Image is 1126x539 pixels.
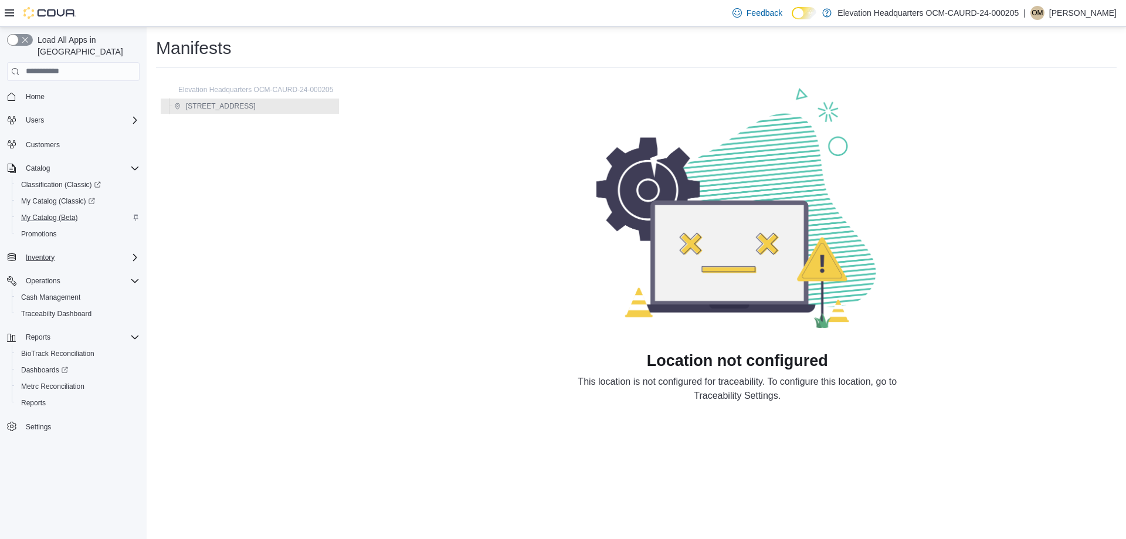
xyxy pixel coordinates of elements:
div: This location is not configured for traceability. To configure this location, go to Traceability ... [561,375,913,403]
button: Users [21,113,49,127]
button: Operations [2,273,144,289]
a: Classification (Classic) [16,178,106,192]
button: Elevation Headquarters OCM-CAURD-24-000205 [162,83,338,97]
h1: Location not configured [647,351,828,370]
span: Elevation Headquarters OCM-CAURD-24-000205 [178,85,333,94]
span: Catalog [26,164,50,173]
span: Reports [26,333,50,342]
span: My Catalog (Beta) [21,213,78,222]
span: Classification (Classic) [16,178,140,192]
a: Metrc Reconciliation [16,379,89,394]
span: Reports [21,398,46,408]
span: Customers [26,140,60,150]
img: Cova [23,7,76,19]
span: Catalog [21,161,140,175]
a: Feedback [728,1,787,25]
span: Inventory [26,253,55,262]
button: Inventory [21,250,59,265]
img: Page Loading Error Image [596,86,878,328]
span: Home [21,89,140,104]
h1: Manifests [156,36,231,60]
button: Operations [21,274,65,288]
span: Traceabilty Dashboard [21,309,91,318]
a: Dashboards [12,362,144,378]
span: Customers [21,137,140,151]
a: BioTrack Reconciliation [16,347,99,361]
span: Metrc Reconciliation [16,379,140,394]
span: Load All Apps in [GEOGRAPHIC_DATA] [33,34,140,57]
span: Feedback [747,7,782,19]
a: Settings [21,420,56,434]
span: Promotions [21,229,57,239]
a: Home [21,90,49,104]
span: Users [26,116,44,125]
span: Settings [26,422,51,432]
span: Promotions [16,227,140,241]
span: Operations [26,276,60,286]
button: Inventory [2,249,144,266]
span: Classification (Classic) [21,180,101,189]
a: Cash Management [16,290,85,304]
span: Home [26,92,45,101]
button: Catalog [21,161,55,175]
span: Dark Mode [792,19,792,20]
span: Metrc Reconciliation [21,382,84,391]
p: [PERSON_NAME] [1049,6,1117,20]
a: My Catalog (Beta) [16,211,83,225]
p: Elevation Headquarters OCM-CAURD-24-000205 [837,6,1019,20]
span: My Catalog (Classic) [21,196,95,206]
a: My Catalog (Classic) [16,194,100,208]
button: Promotions [12,226,144,242]
button: Reports [21,330,55,344]
span: Cash Management [21,293,80,302]
button: Reports [2,329,144,345]
button: [STREET_ADDRESS] [169,99,260,113]
a: Customers [21,138,65,152]
span: Operations [21,274,140,288]
button: Customers [2,135,144,152]
div: Osvaldo Montalvo [1030,6,1044,20]
span: My Catalog (Beta) [16,211,140,225]
span: BioTrack Reconciliation [21,349,94,358]
span: Reports [16,396,140,410]
a: Dashboards [16,363,73,377]
a: Classification (Classic) [12,177,144,193]
button: Catalog [2,160,144,177]
button: Users [2,112,144,128]
nav: Complex example [7,83,140,466]
span: [STREET_ADDRESS] [186,101,256,111]
span: BioTrack Reconciliation [16,347,140,361]
span: My Catalog (Classic) [16,194,140,208]
span: Users [21,113,140,127]
button: Reports [12,395,144,411]
span: Traceabilty Dashboard [16,307,140,321]
a: Traceabilty Dashboard [16,307,96,321]
button: Settings [2,418,144,435]
a: Promotions [16,227,62,241]
span: Inventory [21,250,140,265]
span: Reports [21,330,140,344]
span: Dashboards [16,363,140,377]
span: Cash Management [16,290,140,304]
span: Dashboards [21,365,68,375]
button: Traceabilty Dashboard [12,306,144,322]
button: Metrc Reconciliation [12,378,144,395]
p: | [1023,6,1026,20]
a: Reports [16,396,50,410]
button: Cash Management [12,289,144,306]
input: Dark Mode [792,7,816,19]
a: My Catalog (Classic) [12,193,144,209]
span: Settings [21,419,140,434]
button: Home [2,88,144,105]
button: BioTrack Reconciliation [12,345,144,362]
button: My Catalog (Beta) [12,209,144,226]
span: OM [1032,6,1043,20]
